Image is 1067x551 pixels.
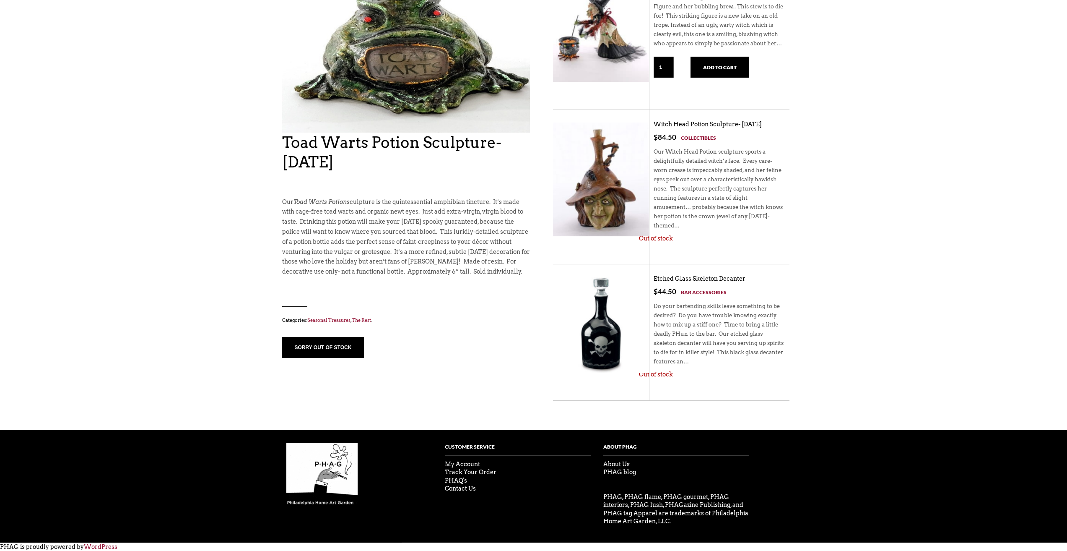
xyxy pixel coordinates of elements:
[603,461,630,467] a: About Us
[282,316,530,325] span: Categories: , .
[307,317,350,323] a: Seasonal Treasures
[654,121,762,128] a: Witch Head Potion Sculpture- [DATE]
[445,477,467,484] a: PHAQ's
[654,142,785,239] div: Our Witch Head Potion sculpture sports a delightfully detailed witch’s face. Every care-worn crea...
[654,297,785,375] div: Do your bartending skills leave something to be desired? Do you have trouble knowing exactly how ...
[654,133,676,141] bdi: 84.50
[445,469,496,475] a: Track Your Order
[603,469,636,475] a: PHAG blog
[84,543,117,550] a: WordPress
[445,443,591,456] h4: Customer Service
[445,485,476,492] a: Contact Us
[282,197,530,277] p: Our sculpture is the quintessential amphibian tincture. It’s made with cage-free toad warts and o...
[639,235,785,243] p: Out of stock
[654,133,658,141] span: $
[639,371,785,379] p: Out of stock
[603,493,749,526] p: PHAG, PHAG flame, PHAG gourmet, PHAG interiors, PHAG lush, PHAGazine Publishing, and PHAG tag App...
[654,287,658,296] span: $
[445,461,480,467] a: My Account
[654,275,745,282] a: Etched Glass Skeleton Decanter
[691,57,749,78] button: Add to cart
[282,337,364,358] button: sorry out of stock
[681,133,716,142] a: Collectibles
[603,443,749,456] h4: About PHag
[681,288,727,297] a: Bar Accessories
[654,57,674,78] input: Qty
[282,133,530,172] h1: Toad Warts Potion Sculpture- [DATE]
[352,317,371,323] a: The Rest
[286,443,358,506] img: phag-logo-compressor.gif
[654,287,676,296] bdi: 44.50
[293,198,347,205] em: Toad Warts Potion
